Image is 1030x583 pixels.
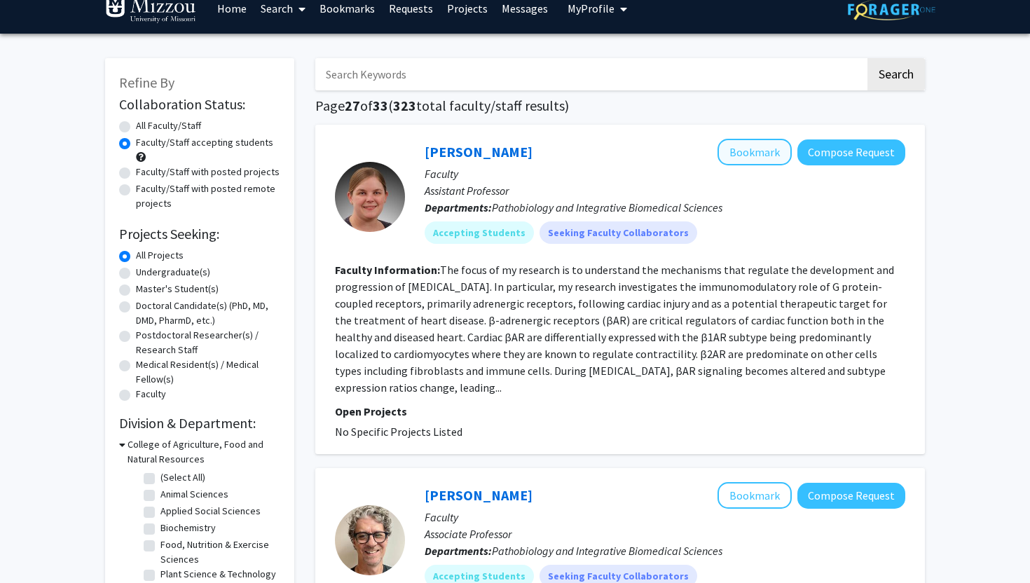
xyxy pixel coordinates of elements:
p: Faculty [425,509,905,526]
p: Faculty [425,165,905,182]
mat-chip: Seeking Faculty Collaborators [540,221,697,244]
h2: Collaboration Status: [119,96,280,113]
span: Pathobiology and Integrative Biomedical Sciences [492,200,722,214]
button: Search [867,58,925,90]
p: Associate Professor [425,526,905,542]
h3: College of Agriculture, Food and Natural Resources [128,437,280,467]
a: [PERSON_NAME] [425,143,533,160]
label: Faculty/Staff accepting students [136,135,273,150]
mat-chip: Accepting Students [425,221,534,244]
button: Compose Request to Kevin Cummings [797,483,905,509]
label: Faculty [136,387,166,402]
p: Assistant Professor [425,182,905,199]
b: Departments: [425,200,492,214]
span: 323 [393,97,416,114]
label: Medical Resident(s) / Medical Fellow(s) [136,357,280,387]
b: Departments: [425,544,492,558]
span: My Profile [568,1,614,15]
h1: Page of ( total faculty/staff results) [315,97,925,114]
label: All Projects [136,248,184,263]
fg-read-more: The focus of my research is to understand the mechanisms that regulate the development and progre... [335,263,894,395]
button: Add Laurel Grisanti to Bookmarks [717,139,792,165]
label: Biochemistry [160,521,216,535]
label: (Select All) [160,470,205,485]
span: Refine By [119,74,174,91]
label: Postdoctoral Researcher(s) / Research Staff [136,328,280,357]
iframe: Chat [11,520,60,572]
label: All Faculty/Staff [136,118,201,133]
button: Add Kevin Cummings to Bookmarks [717,482,792,509]
h2: Projects Seeking: [119,226,280,242]
label: Applied Social Sciences [160,504,261,519]
label: Plant Science & Technology [160,567,276,582]
label: Faculty/Staff with posted remote projects [136,181,280,211]
label: Undergraduate(s) [136,265,210,280]
span: No Specific Projects Listed [335,425,462,439]
label: Doctoral Candidate(s) (PhD, MD, DMD, PharmD, etc.) [136,299,280,328]
span: 33 [373,97,388,114]
a: [PERSON_NAME] [425,486,533,504]
h2: Division & Department: [119,415,280,432]
label: Faculty/Staff with posted projects [136,165,280,179]
b: Faculty Information: [335,263,440,277]
button: Compose Request to Laurel Grisanti [797,139,905,165]
span: Pathobiology and Integrative Biomedical Sciences [492,544,722,558]
label: Animal Sciences [160,487,228,502]
label: Food, Nutrition & Exercise Sciences [160,537,277,567]
p: Open Projects [335,403,905,420]
input: Search Keywords [315,58,865,90]
label: Master's Student(s) [136,282,219,296]
span: 27 [345,97,360,114]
